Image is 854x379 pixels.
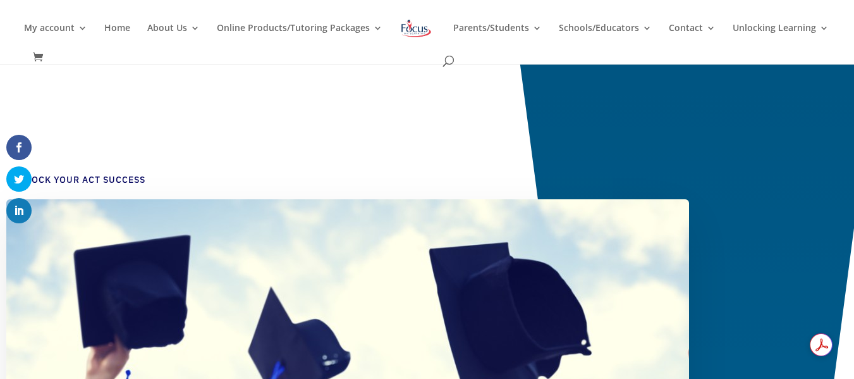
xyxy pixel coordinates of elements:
[104,23,130,53] a: Home
[24,23,87,53] a: My account
[733,23,829,53] a: Unlocking Learning
[400,17,432,40] img: Focus on Learning
[669,23,716,53] a: Contact
[147,23,200,53] a: About Us
[217,23,382,53] a: Online Products/Tutoring Packages
[559,23,652,53] a: Schools/Educators
[453,23,542,53] a: Parents/Students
